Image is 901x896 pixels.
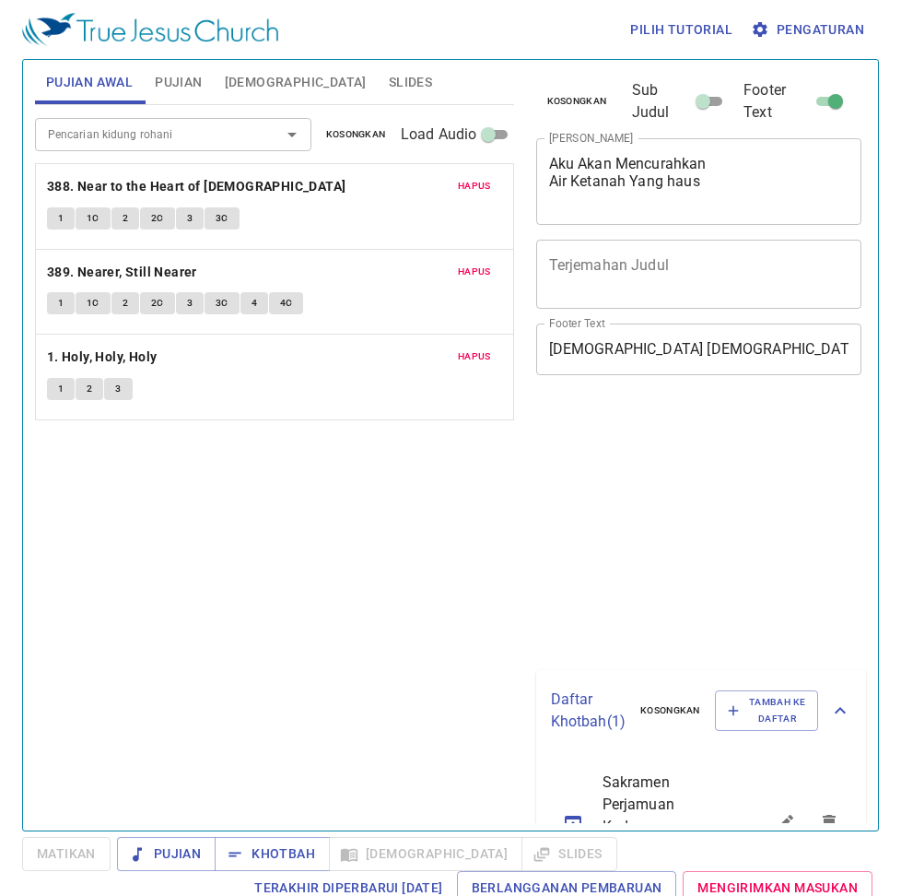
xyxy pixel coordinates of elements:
button: 3C [205,292,240,314]
button: 2 [111,292,139,314]
span: Pengaturan [755,18,864,41]
span: Slides [389,71,432,94]
button: Pilih tutorial [623,13,740,47]
button: 1C [76,207,111,230]
span: Pilih tutorial [630,18,732,41]
span: Pujian [155,71,202,94]
button: Pengaturan [747,13,872,47]
span: 3 [187,210,193,227]
button: 1 [47,378,75,400]
span: 4 [252,295,257,312]
button: 1 [47,207,75,230]
button: Tambah ke Daftar [715,690,818,731]
textarea: Aku Akan Mencurahkan Air Ketanah Yang haus [549,155,849,207]
b: 389. Nearer, Still Nearer [47,261,197,284]
span: 3 [187,295,193,312]
span: Kosongkan [547,93,607,110]
span: 2C [151,210,164,227]
button: 3 [176,292,204,314]
span: 1C [87,210,99,227]
button: 389. Nearer, Still Nearer [47,261,200,284]
button: 2C [140,207,175,230]
span: 1C [87,295,99,312]
button: Khotbah [215,837,330,871]
span: 4C [280,295,293,312]
button: 1. Holy, Holy, Holy [47,346,160,369]
span: Khotbah [229,843,315,866]
button: Kosongkan [629,700,711,722]
span: 1 [58,210,64,227]
span: Tambah ke Daftar [727,694,806,727]
button: 3 [104,378,132,400]
span: 2 [123,210,128,227]
button: 1C [76,292,111,314]
button: 2 [111,207,139,230]
button: Hapus [447,346,502,368]
button: 388. Near to the Heart of [DEMOGRAPHIC_DATA] [47,175,349,198]
button: Hapus [447,261,502,283]
button: 3 [176,207,204,230]
img: True Jesus Church [22,13,278,46]
span: 1 [58,295,64,312]
span: 2 [123,295,128,312]
span: Hapus [458,264,491,280]
button: 3C [205,207,240,230]
button: 4 [240,292,268,314]
button: Hapus [447,175,502,197]
span: Kosongkan [326,126,386,143]
span: Load Audio [401,124,477,146]
button: Open [279,122,305,147]
span: Pujian [132,843,201,866]
b: 1. Holy, Holy, Holy [47,346,158,369]
button: 4C [269,292,304,314]
ul: sermon lineup list [536,751,867,895]
span: Kosongkan [640,702,700,719]
span: 2 [87,381,92,397]
iframe: from-child [529,395,799,664]
span: Hapus [458,178,491,195]
p: Daftar Khotbah ( 1 ) [551,689,626,733]
span: Sakramen Perjamuan Kudus [603,772,720,838]
button: Kosongkan [315,124,397,146]
span: Sub Judul [632,79,693,124]
button: Pujian [117,837,216,871]
div: Daftar Khotbah(1)KosongkanTambah ke Daftar [536,670,867,751]
button: 2 [76,378,103,400]
span: 2C [151,295,164,312]
span: [DEMOGRAPHIC_DATA] [225,71,367,94]
button: Kosongkan [536,90,618,112]
button: 2C [140,292,175,314]
span: Hapus [458,348,491,365]
span: 3C [216,210,228,227]
span: Pujian Awal [46,71,133,94]
span: 3C [216,295,228,312]
span: Footer Text [743,79,810,124]
button: 1 [47,292,75,314]
b: 388. Near to the Heart of [DEMOGRAPHIC_DATA] [47,175,346,198]
span: 1 [58,381,64,397]
span: 3 [115,381,121,397]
